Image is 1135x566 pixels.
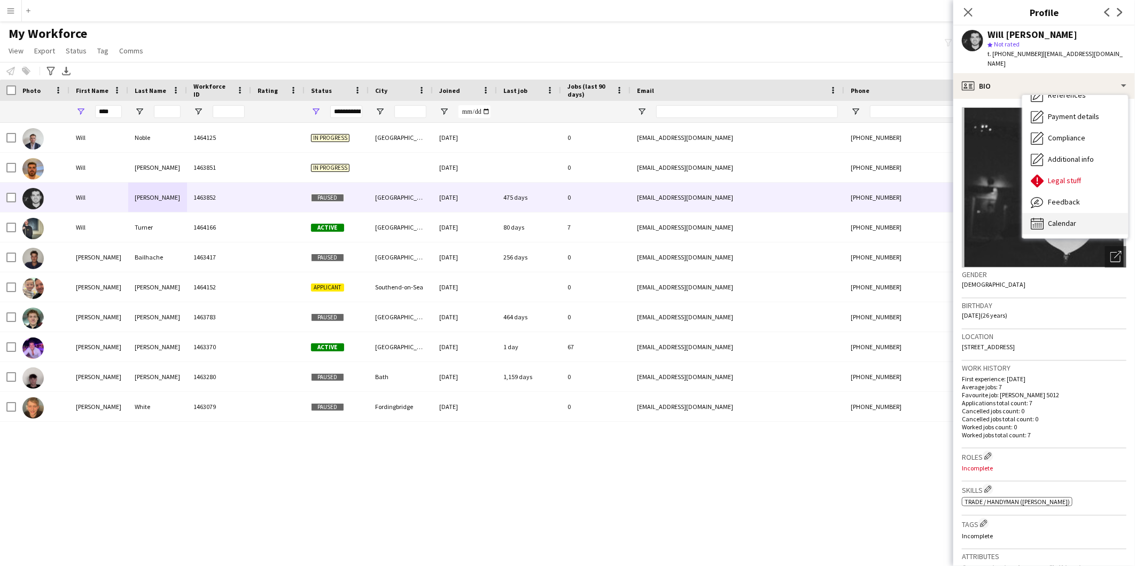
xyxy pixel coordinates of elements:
[631,153,844,182] div: [EMAIL_ADDRESS][DOMAIN_NAME]
[844,183,981,212] div: [PHONE_NUMBER]
[69,332,128,361] div: [PERSON_NAME]
[962,375,1126,383] p: First experience: [DATE]
[119,46,143,56] span: Comms
[1048,90,1086,100] span: References
[962,270,1126,279] h3: Gender
[851,87,869,95] span: Phone
[22,87,41,95] span: Photo
[115,44,147,58] a: Comms
[631,242,844,272] div: [EMAIL_ADDRESS][DOMAIN_NAME]
[369,392,433,421] div: Fordingbridge
[369,213,433,242] div: [GEOGRAPHIC_DATA]
[369,123,433,152] div: [GEOGRAPHIC_DATA]
[844,362,981,391] div: [PHONE_NUMBER]
[561,242,631,272] div: 0
[965,498,1070,506] span: Trade / Handyman ([PERSON_NAME])
[369,242,433,272] div: [GEOGRAPHIC_DATA]
[193,107,203,116] button: Open Filter Menu
[1022,213,1128,234] div: Calendar
[561,362,631,391] div: 0
[433,242,497,272] div: [DATE]
[561,153,631,182] div: 0
[69,153,128,182] div: Will
[311,313,344,321] span: Paused
[561,332,631,361] div: 67
[433,362,497,391] div: [DATE]
[1022,106,1128,128] div: Payment details
[497,183,561,212] div: 475 days
[631,213,844,242] div: [EMAIL_ADDRESS][DOMAIN_NAME]
[187,272,251,302] div: 1464152
[128,153,187,182] div: [PERSON_NAME]
[69,123,128,152] div: Will
[962,423,1126,431] p: Worked jobs count: 0
[962,518,1126,529] h3: Tags
[128,332,187,361] div: [PERSON_NAME]
[844,302,981,332] div: [PHONE_NUMBER]
[187,362,251,391] div: 1463280
[76,87,108,95] span: First Name
[22,337,44,359] img: William Newcombe
[22,278,44,299] img: William Farrell
[4,44,28,58] a: View
[962,391,1126,399] p: Favourite job: [PERSON_NAME] 5012
[561,272,631,302] div: 0
[213,105,245,118] input: Workforce ID Filter Input
[631,332,844,361] div: [EMAIL_ADDRESS][DOMAIN_NAME]
[953,5,1135,19] h3: Profile
[154,105,181,118] input: Last Name Filter Input
[561,213,631,242] div: 7
[60,65,73,77] app-action-btn: Export XLSX
[311,343,344,351] span: Active
[988,50,1043,58] span: t. [PHONE_NUMBER]
[311,224,344,232] span: Active
[1022,85,1128,106] div: References
[962,343,1015,351] span: [STREET_ADDRESS]
[311,284,344,292] span: Applicant
[30,44,59,58] a: Export
[962,431,1126,439] p: Worked jobs total count: 7
[1048,176,1081,185] span: Legal stuff
[369,302,433,332] div: [GEOGRAPHIC_DATA]
[93,44,113,58] a: Tag
[187,183,251,212] div: 1463852
[22,188,44,209] img: Will O’Hare
[497,332,561,361] div: 1 day
[953,73,1135,99] div: Bio
[187,392,251,421] div: 1463079
[844,272,981,302] div: [PHONE_NUMBER]
[962,311,1007,319] span: [DATE] (26 years)
[69,242,128,272] div: [PERSON_NAME]
[433,272,497,302] div: [DATE]
[128,242,187,272] div: Bailhache
[128,123,187,152] div: Noble
[128,362,187,391] div: [PERSON_NAME]
[34,46,55,56] span: Export
[187,213,251,242] div: 1464166
[870,105,975,118] input: Phone Filter Input
[988,30,1077,40] div: Will [PERSON_NAME]
[433,123,497,152] div: [DATE]
[497,213,561,242] div: 80 days
[1048,133,1085,143] span: Compliance
[394,105,426,118] input: City Filter Input
[66,46,87,56] span: Status
[258,87,278,95] span: Rating
[187,242,251,272] div: 1463417
[497,242,561,272] div: 256 days
[69,272,128,302] div: [PERSON_NAME]
[962,552,1126,561] h3: Attributes
[69,213,128,242] div: Will
[44,65,57,77] app-action-btn: Advanced filters
[22,128,44,150] img: Will Noble
[844,153,981,182] div: [PHONE_NUMBER]
[631,302,844,332] div: [EMAIL_ADDRESS][DOMAIN_NAME]
[128,302,187,332] div: [PERSON_NAME]
[637,87,654,95] span: Email
[1048,218,1076,228] span: Calendar
[375,87,387,95] span: City
[1105,246,1126,268] div: Open photos pop-in
[1022,192,1128,213] div: Feedback
[22,367,44,389] img: William Tucker
[187,153,251,182] div: 1463851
